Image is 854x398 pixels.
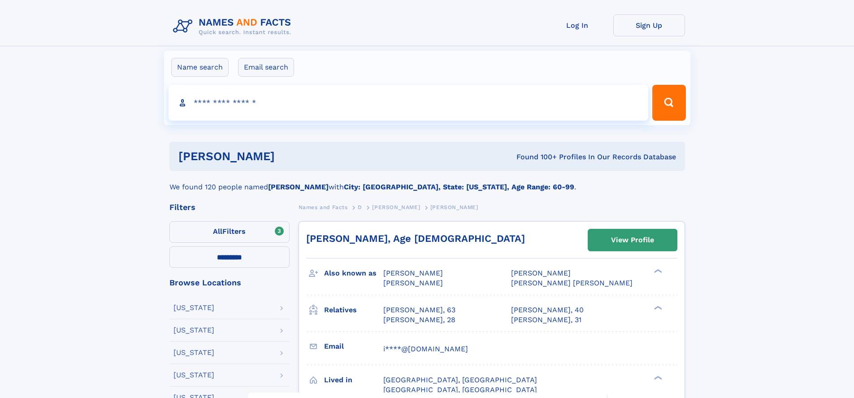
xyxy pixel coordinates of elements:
[383,269,443,277] span: [PERSON_NAME]
[324,339,383,354] h3: Email
[173,327,214,334] div: [US_STATE]
[169,171,685,192] div: We found 120 people named with .
[652,375,663,381] div: ❯
[268,183,329,191] b: [PERSON_NAME]
[372,204,420,210] span: [PERSON_NAME]
[511,305,584,315] a: [PERSON_NAME], 40
[169,221,290,243] label: Filters
[511,315,581,325] a: [PERSON_NAME], 31
[171,58,229,77] label: Name search
[383,315,455,325] a: [PERSON_NAME], 28
[652,268,663,274] div: ❯
[511,269,571,277] span: [PERSON_NAME]
[299,201,348,213] a: Names and Facts
[169,85,649,121] input: search input
[588,229,677,251] a: View Profile
[169,203,290,211] div: Filters
[372,201,420,213] a: [PERSON_NAME]
[173,349,214,356] div: [US_STATE]
[358,204,362,210] span: D
[169,14,299,39] img: Logo Names and Facts
[173,304,214,311] div: [US_STATE]
[178,151,396,162] h1: [PERSON_NAME]
[324,266,383,281] h3: Also known as
[169,279,290,287] div: Browse Locations
[344,183,574,191] b: City: [GEOGRAPHIC_DATA], State: [US_STATE], Age Range: 60-99
[383,376,537,384] span: [GEOGRAPHIC_DATA], [GEOGRAPHIC_DATA]
[652,305,663,311] div: ❯
[542,14,613,36] a: Log In
[306,233,525,244] a: [PERSON_NAME], Age [DEMOGRAPHIC_DATA]
[324,372,383,388] h3: Lived in
[383,305,455,315] a: [PERSON_NAME], 63
[213,227,222,236] span: All
[613,14,685,36] a: Sign Up
[511,279,633,287] span: [PERSON_NAME] [PERSON_NAME]
[238,58,294,77] label: Email search
[395,152,676,162] div: Found 100+ Profiles In Our Records Database
[611,230,654,250] div: View Profile
[383,385,537,394] span: [GEOGRAPHIC_DATA], [GEOGRAPHIC_DATA]
[652,85,685,121] button: Search Button
[173,372,214,379] div: [US_STATE]
[383,279,443,287] span: [PERSON_NAME]
[358,201,362,213] a: D
[430,204,478,210] span: [PERSON_NAME]
[324,302,383,318] h3: Relatives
